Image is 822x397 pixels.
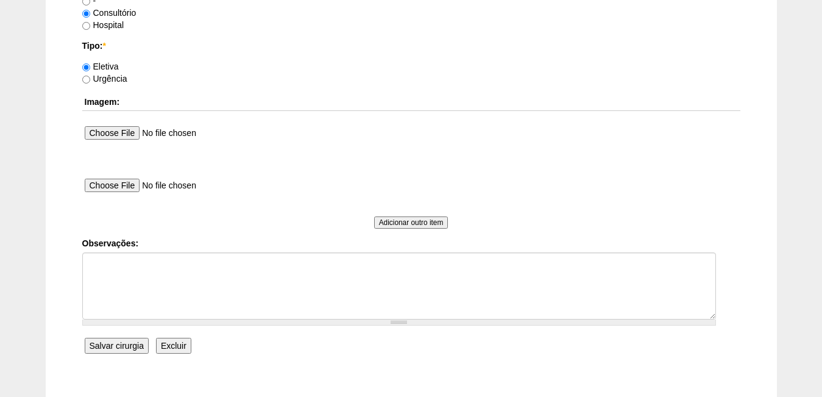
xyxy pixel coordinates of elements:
input: Urgência [82,76,90,84]
input: Eletiva [82,63,90,71]
label: Observações: [82,237,740,249]
input: Hospital [82,22,90,30]
label: Eletiva [82,62,119,71]
span: Este campo é obrigatório. [102,41,105,51]
label: Hospital [82,20,124,30]
input: Adicionar outro item [374,216,448,229]
label: Urgência [82,74,127,84]
label: Tipo: [82,40,740,52]
input: Consultório [82,10,90,18]
input: Excluir [156,338,191,354]
th: Imagem: [82,93,740,111]
label: Consultório [82,8,136,18]
input: Salvar cirurgia [85,338,149,354]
